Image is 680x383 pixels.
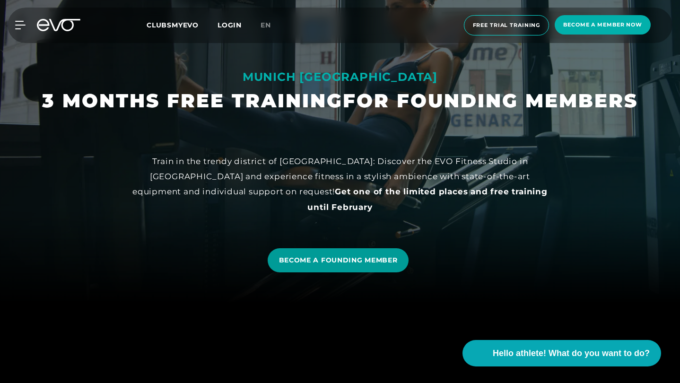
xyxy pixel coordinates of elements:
button: Hello athlete! What do you want to do? [462,340,661,366]
strong: Get one of the limited places and free training until February [307,187,548,211]
a: CLUBSMYEVO [147,20,218,29]
span: CLUBSMYEVO [147,21,199,29]
span: FREE TRIAL TRAINING [473,21,541,29]
a: EN [261,20,282,31]
a: Become a member now [552,15,654,35]
a: FREE TRIAL TRAINING [461,15,552,35]
span: EN [261,21,271,29]
span: Hello athlete! What do you want to do? [493,347,650,360]
a: BECOME A FOUNDING MEMBER [268,248,409,272]
a: LOGIN [218,21,242,29]
h1: 3 MONTHS FREE TRAINING FOR FOUNDING MEMBERS [42,88,638,113]
span: Become a member now [563,21,642,29]
div: MUNICH [GEOGRAPHIC_DATA] [42,70,638,85]
span: BECOME A FOUNDING MEMBER [279,255,398,265]
div: Train in the trendy district of [GEOGRAPHIC_DATA]: Discover the EVO Fitness Studio in [GEOGRAPHIC... [127,154,553,215]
